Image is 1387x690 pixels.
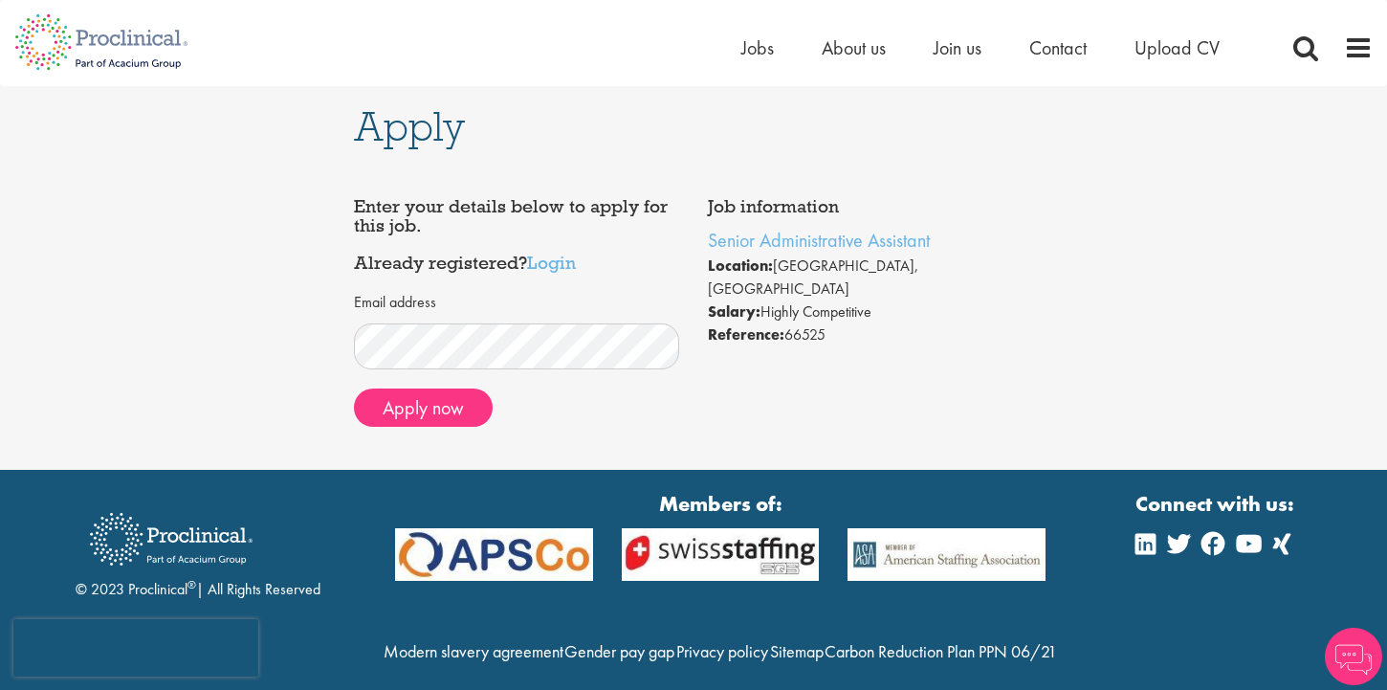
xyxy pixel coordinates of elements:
sup: ® [187,577,196,592]
a: Upload CV [1134,35,1220,60]
a: Senior Administrative Assistant [708,228,930,253]
div: © 2023 Proclinical | All Rights Reserved [76,499,320,601]
h4: Job information [708,197,1033,216]
a: Join us [934,35,981,60]
img: APSCo [607,528,834,581]
strong: Salary: [708,301,760,322]
strong: Location: [708,256,773,276]
a: Privacy policy [676,640,768,662]
li: Highly Competitive [708,300,1033,323]
button: Apply now [354,389,493,427]
iframe: reCAPTCHA [13,619,258,677]
a: Gender pay gap [564,640,674,662]
img: APSCo [381,528,607,581]
a: Modern slavery agreement [384,640,563,662]
img: APSCo [833,528,1060,581]
strong: Connect with us: [1135,489,1298,519]
strong: Reference: [708,324,784,345]
a: Jobs [741,35,774,60]
img: Proclinical Recruitment [76,500,267,579]
a: Contact [1029,35,1087,60]
strong: Members of: [395,489,1046,519]
li: [GEOGRAPHIC_DATA], [GEOGRAPHIC_DATA] [708,255,1033,300]
a: Sitemap [770,640,824,662]
a: About us [822,35,886,60]
span: Apply [354,100,465,152]
h4: Enter your details below to apply for this job. Already registered? [354,197,679,273]
label: Email address [354,292,436,314]
li: 66525 [708,323,1033,346]
a: Carbon Reduction Plan PPN 06/21 [825,640,1057,662]
img: Chatbot [1325,628,1382,685]
a: Login [527,251,576,274]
